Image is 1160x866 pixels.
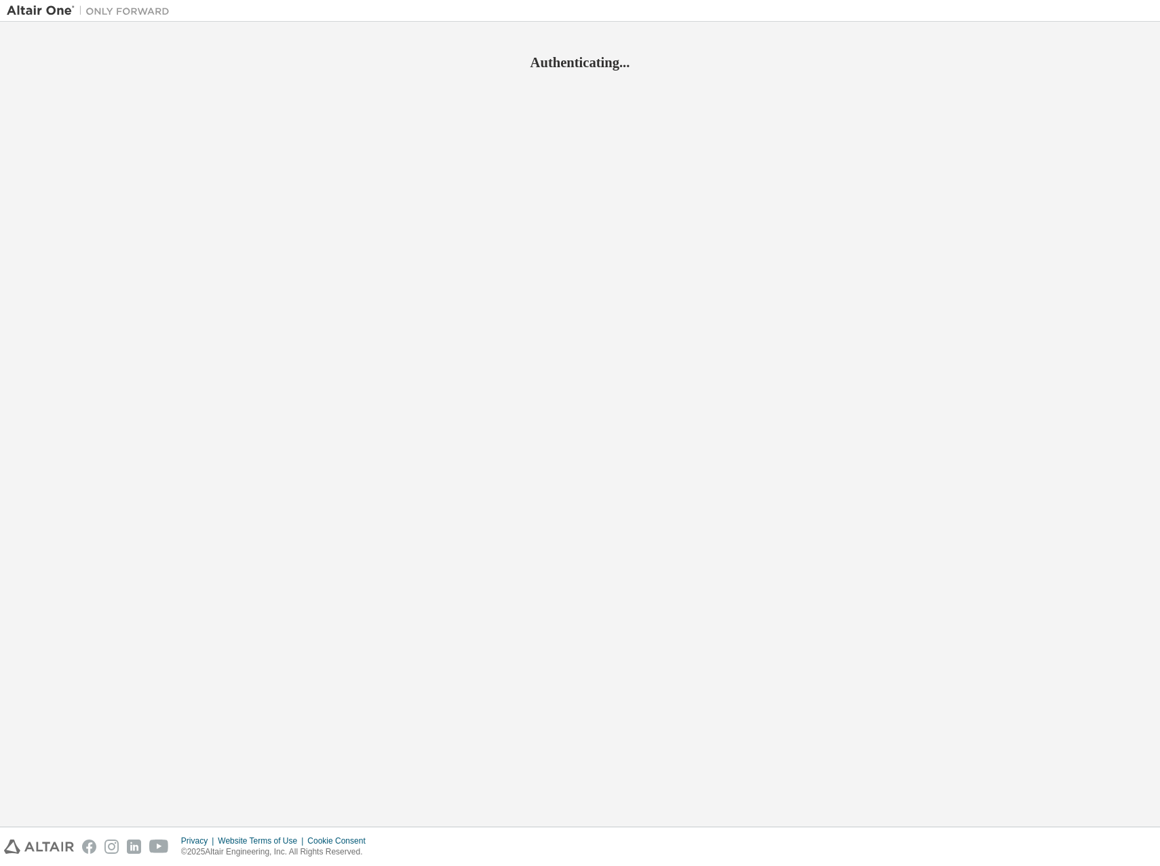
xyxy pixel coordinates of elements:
p: © 2025 Altair Engineering, Inc. All Rights Reserved. [181,846,374,858]
img: Altair One [7,4,176,18]
div: Website Terms of Use [218,835,307,846]
img: altair_logo.svg [4,840,74,854]
img: instagram.svg [104,840,119,854]
img: linkedin.svg [127,840,141,854]
div: Privacy [181,835,218,846]
img: youtube.svg [149,840,169,854]
h2: Authenticating... [7,54,1153,71]
div: Cookie Consent [307,835,373,846]
img: facebook.svg [82,840,96,854]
